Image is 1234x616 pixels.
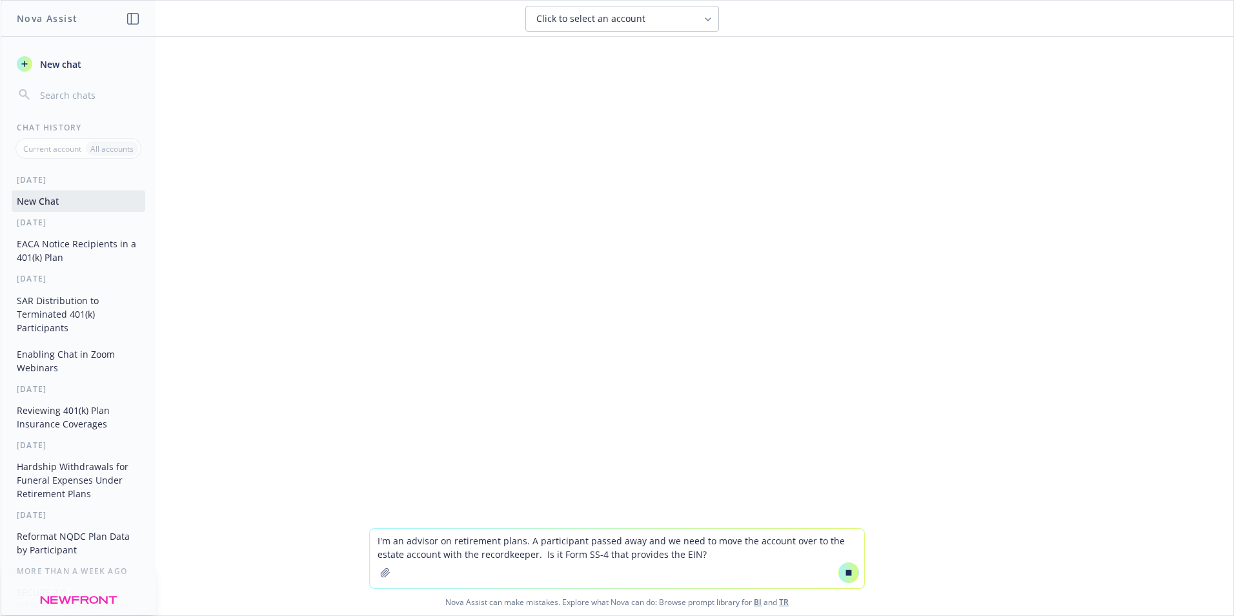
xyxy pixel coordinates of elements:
button: Reviewing 401(k) Plan Insurance Coverages [12,400,145,435]
div: [DATE] [1,174,156,185]
button: Click to select an account [525,6,719,32]
button: Hardship Withdrawals for Funeral Expenses Under Retirement Plans [12,456,145,504]
button: Reformat NQDC Plan Data by Participant [12,526,145,560]
p: All accounts [90,143,134,154]
span: Click to select an account [536,12,645,25]
div: [DATE] [1,273,156,284]
p: Current account [23,143,81,154]
h1: Nova Assist [17,12,77,25]
button: Enabling Chat in Zoom Webinars [12,344,145,378]
button: EACA Notice Recipients in a 401(k) Plan [12,233,145,268]
button: New Chat [12,190,145,212]
input: Search chats [37,86,140,104]
div: [DATE] [1,440,156,451]
div: Chat History [1,122,156,133]
button: SAR Distribution to Terminated 401(k) Participants [12,290,145,338]
div: More than a week ago [1,566,156,577]
div: [DATE] [1,217,156,228]
span: Nova Assist can make mistakes. Explore what Nova can do: Browse prompt library for and [6,589,1228,615]
a: TR [779,597,789,608]
button: New chat [12,52,145,76]
a: BI [754,597,762,608]
span: New chat [37,57,81,71]
div: [DATE] [1,384,156,395]
div: [DATE] [1,509,156,520]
